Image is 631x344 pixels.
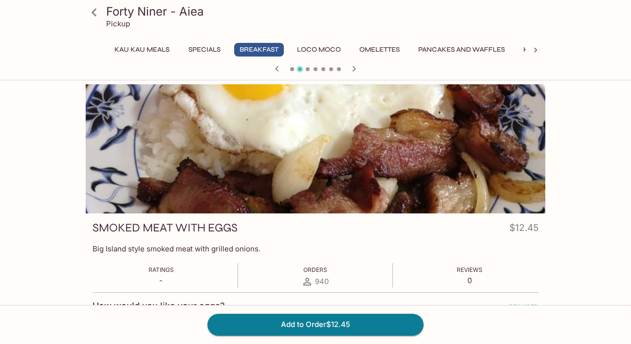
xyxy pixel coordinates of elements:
[86,84,545,213] div: SMOKED MEAT WITH EGGS
[109,43,175,57] button: Kau Kau Meals
[106,19,130,28] p: Pickup
[354,43,405,57] button: Omelettes
[106,4,541,19] h3: Forty Niner - Aiea
[315,277,329,286] span: 940
[93,301,225,311] h4: How would you like your eggs?
[183,43,226,57] button: Specials
[457,276,483,285] p: 0
[413,43,510,57] button: Pancakes and Waffles
[501,303,538,314] span: REQUIRED
[234,43,284,57] button: Breakfast
[457,266,483,273] span: Reviews
[292,43,346,57] button: Loco Moco
[207,314,424,335] button: Add to Order$12.45
[148,276,174,285] p: -
[303,266,327,273] span: Orders
[148,266,174,273] span: Ratings
[93,220,238,235] h3: SMOKED MEAT WITH EGGS
[93,244,538,253] p: Big Island style smoked meat with grilled onions.
[509,220,538,239] h4: $12.45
